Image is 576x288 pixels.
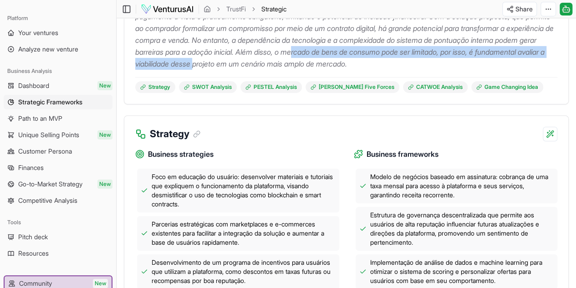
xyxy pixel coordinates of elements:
span: Business strategies [148,149,214,160]
span: Strategic Frameworks [18,98,82,107]
span: New [97,130,112,139]
span: Your ventures [18,28,58,37]
div: Business Analysis [4,64,112,78]
img: logo [141,4,194,15]
h3: Strategy [150,127,200,141]
span: Resources [18,249,49,258]
a: Strategy [135,81,175,93]
a: Your ventures [4,26,112,40]
span: Competitive Analysis [18,196,77,205]
a: Unique Selling PointsNew [4,128,112,142]
a: CATWOE Analysis [403,81,468,93]
a: Game Changing Idea [471,81,543,93]
span: New [97,81,112,90]
a: DashboardNew [4,78,112,93]
a: Path to an MVP [4,111,112,126]
span: New [97,180,112,189]
a: Competitive Analysis [4,193,112,208]
span: Unique Selling Points [18,130,79,139]
span: Go-to-Market Strategy [18,180,82,189]
a: TrustFi [226,5,246,14]
span: Share [515,5,533,14]
span: Strategic [261,5,286,14]
a: Resources [4,246,112,261]
span: Implementação de análise de dados e machine learning para otimizar o sistema de scoring e persona... [370,258,554,285]
a: SWOT Analysis [179,81,237,93]
a: Customer Persona [4,144,112,159]
a: Pitch deck [4,230,112,244]
div: Platform [4,11,112,26]
button: Share [502,2,537,16]
span: Community [19,279,52,288]
span: Analyze new venture [18,45,78,54]
span: Parcerias estratégicas com marketplaces e e-commerces existentes para facilitar a integração da s... [152,220,336,247]
span: Path to an MVP [18,114,62,123]
span: Desenvolvimento de um programa de incentivos para usuários que utilizam a plataforma, como descon... [152,258,336,285]
span: Foco em educação do usuário: desenvolver materiais e tutoriais que expliquem o funcionamento da p... [152,172,336,209]
div: Tools [4,215,112,230]
span: Modelo de negócios baseado em assinatura: cobrança de uma taxa mensal para acesso à plataforma e ... [370,172,554,200]
a: [PERSON_NAME] Five Forces [306,81,399,93]
span: Finances [18,163,44,172]
span: Customer Persona [18,147,72,156]
a: Strategic Frameworks [4,95,112,109]
a: Analyze new venture [4,42,112,57]
a: Go-to-Market StrategyNew [4,177,112,191]
a: PESTEL Analysis [240,81,302,93]
span: Estrutura de governança descentralizada que permite aos usuários de alta reputação influenciar fu... [370,211,554,247]
span: Pitch deck [18,232,48,242]
span: Business frameworks [367,149,438,160]
span: Dashboard [18,81,49,90]
span: New [93,279,108,288]
a: Finances [4,160,112,175]
nav: breadcrumb [204,5,286,14]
